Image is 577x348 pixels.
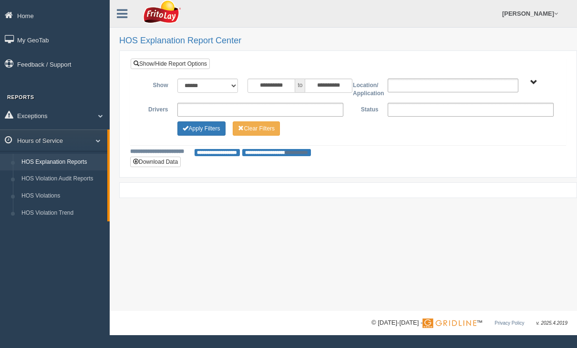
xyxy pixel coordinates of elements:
a: HOS Violations [17,188,107,205]
span: to [295,79,305,93]
img: Gridline [422,318,476,328]
label: Show [138,79,173,90]
a: HOS Explanation Reports [17,154,107,171]
button: Change Filter Options [177,121,225,136]
span: v. 2025.4.2019 [536,320,567,326]
a: HOS Violation Trend [17,205,107,222]
button: Download Data [130,157,181,167]
a: Privacy Policy [495,320,524,326]
a: HOS Violation Audit Reports [17,170,107,188]
button: Change Filter Options [233,121,280,136]
a: Show/Hide Report Options [131,59,210,69]
label: Status [348,103,383,114]
label: Drivers [138,103,173,114]
div: © [DATE]-[DATE] - ™ [371,318,567,328]
label: Location/ Application [348,79,383,98]
h2: HOS Explanation Report Center [119,36,567,46]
